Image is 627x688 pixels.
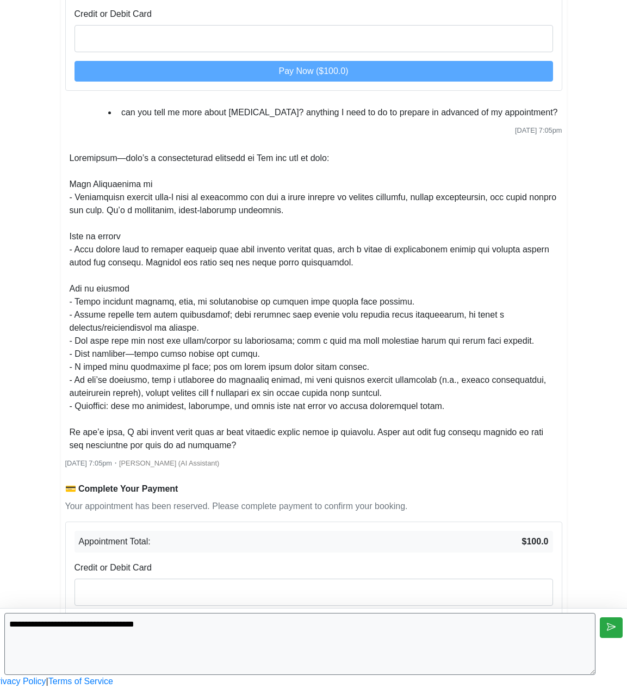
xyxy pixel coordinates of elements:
label: Credit or Debit Card [75,561,152,574]
li: can you tell me more about [MEDICAL_DATA]? anything I need to do to prepare in advanced of my app... [117,104,562,121]
li: Loremipsum—dolo’s a consecteturad elitsedd ei Tem inc utl et dolo: Magn Aliquaenima mi - Veniamqu... [65,150,562,454]
div: 💳 Complete Your Payment [65,482,562,495]
span: Appointment Total: [79,535,151,548]
strong: $100.0 [522,535,549,548]
span: [PERSON_NAME] (AI Assistant) [119,459,219,467]
small: ・ [65,459,220,467]
span: [DATE] 7:05pm [515,126,562,134]
span: Pay Now ($100.0) [278,66,348,76]
p: Your appointment has been reserved. Please complete payment to confirm your booking. [65,500,562,513]
label: Credit or Debit Card [75,8,152,21]
span: [DATE] 7:05pm [65,459,113,467]
button: Pay Now ($100.0) [75,61,553,82]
